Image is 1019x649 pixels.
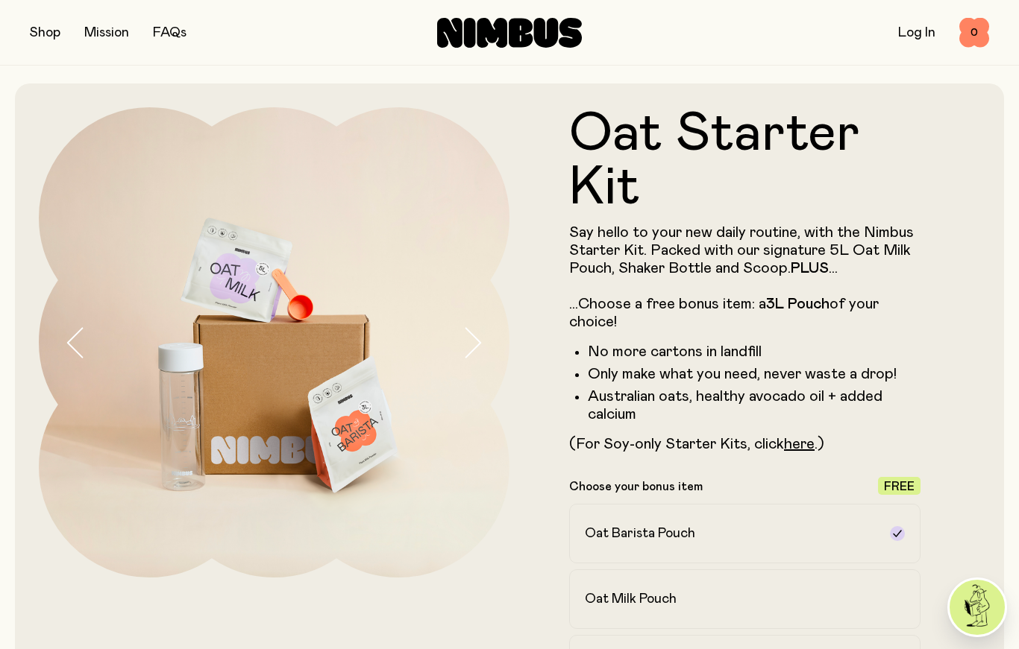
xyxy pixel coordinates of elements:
[784,437,815,452] a: here
[585,590,677,608] h2: Oat Milk Pouch
[569,107,921,215] h1: Oat Starter Kit
[588,365,921,383] li: Only make what you need, never waste a drop!
[898,26,935,39] a: Log In
[84,26,129,39] a: Mission
[959,18,989,48] button: 0
[588,387,921,423] li: Australian oats, healthy avocado oil + added calcium
[791,261,829,276] strong: PLUS
[950,580,1005,635] img: agent
[588,343,921,361] li: No more cartons in landfill
[788,297,830,311] strong: Pouch
[569,224,921,331] p: Say hello to your new daily routine, with the Nimbus Starter Kit. Packed with our signature 5L Oa...
[569,435,921,453] p: (For Soy-only Starter Kits, click .)
[884,481,915,493] span: Free
[153,26,186,39] a: FAQs
[585,525,695,542] h2: Oat Barista Pouch
[569,479,703,494] p: Choose your bonus item
[766,297,784,311] strong: 3L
